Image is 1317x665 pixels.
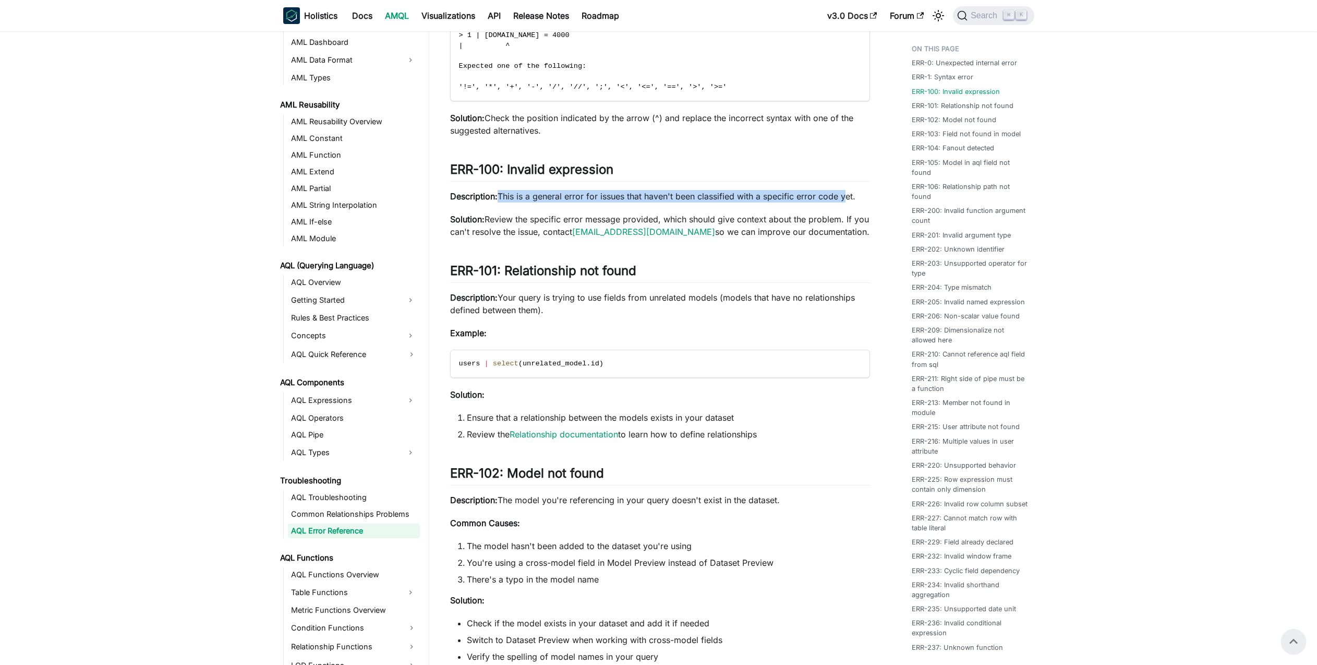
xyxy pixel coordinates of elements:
[459,83,727,91] span: '!=', '*', '+', '-', '/', '//', ';', '<', '<=', '==', '>', '>='
[288,327,401,344] a: Concepts
[518,360,523,367] span: (
[912,72,973,82] a: ERR-1: Syntax error
[288,131,420,146] a: AML Constant
[912,566,1020,576] a: ERR-233: Cyclic field dependency
[586,360,590,367] span: .
[288,584,401,601] a: Table Functions
[288,52,401,68] a: AML Data Format
[912,129,1021,139] a: ERR-103: Field not found in model
[283,7,337,24] a: HolisticsHolistics
[467,617,870,630] li: Check if the model exists in your dataset and add it if needed
[912,182,1028,201] a: ERR-106: Relationship path not found
[507,7,575,24] a: Release Notes
[912,87,1000,97] a: ERR-100: Invalid expression
[912,513,1028,533] a: ERR-227: Cannot match row with table literal
[288,231,420,246] a: AML Module
[288,346,420,363] a: AQL Quick Reference
[450,495,498,505] strong: Description:
[912,643,1003,652] a: ERR-237: Unknown function
[450,328,487,338] strong: Example:
[912,297,1025,307] a: ERR-205: Invalid named expression
[912,143,994,153] a: ERR-104: Fanout detected
[277,258,420,273] a: AQL (Querying Language)
[459,62,587,70] span: Expected one of the following:
[288,507,420,521] a: Common Relationships Problems
[467,428,870,441] li: Review the to learn how to define relationships
[288,215,420,229] a: AML If-else
[912,398,1028,418] a: ERR-213: Member not found in module
[288,444,401,461] a: AQL Types
[821,7,884,24] a: v3.0 Docs
[912,244,1005,254] a: ERR-202: Unknown identifier
[953,6,1034,25] button: Search (Command+K)
[288,524,420,538] a: AQL Error Reference
[912,311,1020,321] a: ERR-206: Non-scalar value found
[277,98,420,112] a: AML Reusability
[415,7,481,24] a: Visualizations
[450,112,870,137] p: Check the position indicated by the arrow (^) and replace the incorrect syntax with one of the su...
[1281,629,1306,654] button: Scroll back to top
[450,291,870,316] p: Your query is trying to use fields from unrelated models (models that have no relationships defin...
[401,52,420,68] button: Expand sidebar category 'AML Data Format'
[912,436,1028,456] a: ERR-216: Multiple values in user attribute
[467,650,870,663] li: Verify the spelling of model names in your query
[401,327,420,344] button: Expand sidebar category 'Concepts'
[459,31,570,39] span: > 1 | [DOMAIN_NAME] = 4000
[912,618,1028,638] a: ERR-236: Invalid conditional expression
[450,191,498,201] strong: Description:
[459,42,510,50] span: | ^
[912,258,1028,278] a: ERR-203: Unsupported operator for type
[590,360,599,367] span: id
[467,411,870,424] li: Ensure that a relationship between the models exists in your dataset
[930,7,947,24] button: Switch between dark and light mode (currently light mode)
[346,7,379,24] a: Docs
[599,360,603,367] span: )
[288,392,401,409] a: AQL Expressions
[401,444,420,461] button: Expand sidebar category 'AQL Types'
[401,584,420,601] button: Expand sidebar category 'Table Functions'
[912,158,1028,177] a: ERR-105: Model in aql field not found
[450,113,485,123] strong: Solution:
[288,114,420,129] a: AML Reusability Overview
[968,11,1004,20] span: Search
[288,164,420,179] a: AML Extend
[450,518,520,528] strong: Common Causes:
[912,551,1011,561] a: ERR-232: Invalid window frame
[288,411,420,425] a: AQL Operators
[1004,10,1014,20] kbd: ⌘
[912,325,1028,345] a: ERR-209: Dimensionalize not allowed here
[1016,10,1026,20] kbd: K
[288,148,420,162] a: AML Function
[288,35,420,50] a: AML Dashboard
[467,540,870,552] li: The model hasn't been added to the dataset you're using
[450,389,485,400] strong: Solution:
[288,427,420,442] a: AQL Pipe
[510,429,618,440] a: Relationship documentation
[912,374,1028,394] a: ERR-211: Right side of pipe must be a function
[401,292,420,308] button: Expand sidebar category 'Getting Started'
[912,230,1011,240] a: ERR-201: Invalid argument type
[304,9,337,22] b: Holistics
[450,595,485,605] strong: Solution:
[277,551,420,565] a: AQL Functions
[273,31,429,665] nav: Docs sidebar
[277,375,420,390] a: AQL Components
[912,604,1016,614] a: ERR-235: Unsupported date unit
[912,474,1028,494] a: ERR-225: Row expression must contain only dimension
[401,392,420,409] button: Expand sidebar category 'AQL Expressions'
[912,206,1028,225] a: ERR-200: Invalid function argument count
[912,580,1028,600] a: ERR-234: Invalid shorthand aggregation
[459,360,480,367] span: users
[912,349,1028,369] a: ERR-210: Cannot reference aql field from sql
[277,473,420,488] a: Troubleshooting
[450,263,870,283] h2: ERR-101: Relationship not found
[288,70,420,85] a: AML Types
[288,490,420,505] a: AQL Troubleshooting
[912,115,996,125] a: ERR-102: Model not found
[523,360,586,367] span: unrelated_model
[450,162,870,182] h2: ERR-100: Invalid expression
[450,213,870,238] p: Review the specific error message provided, which should give context about the problem. If you c...
[450,466,870,485] h2: ERR-102: Model not found
[283,7,300,24] img: Holistics
[912,422,1020,432] a: ERR-215: User attribute not found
